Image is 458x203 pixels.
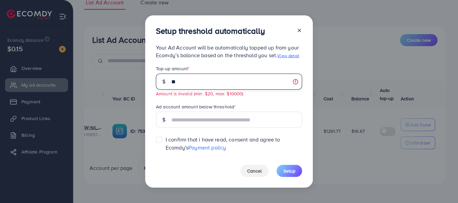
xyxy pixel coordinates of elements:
[156,26,265,36] h3: Setup threshold automatically
[240,165,269,177] button: Cancel
[166,136,302,151] span: I confirm that i have read, consent and agree to Ecomdy's
[247,168,262,174] span: Cancel
[277,165,302,177] button: Setup
[430,173,453,198] iframe: Chat
[277,53,299,59] a: View detail
[188,144,226,151] a: Payment policy
[156,44,299,59] span: Your Ad Account will be automatically topped up from your Ecomdy’s balance based on the threshold...
[156,65,189,72] label: Top-up amount
[156,103,236,110] label: Ad account amount below threshold
[283,168,295,174] span: Setup
[156,90,243,97] small: Amount is invalid (min: $20, max: $10000)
